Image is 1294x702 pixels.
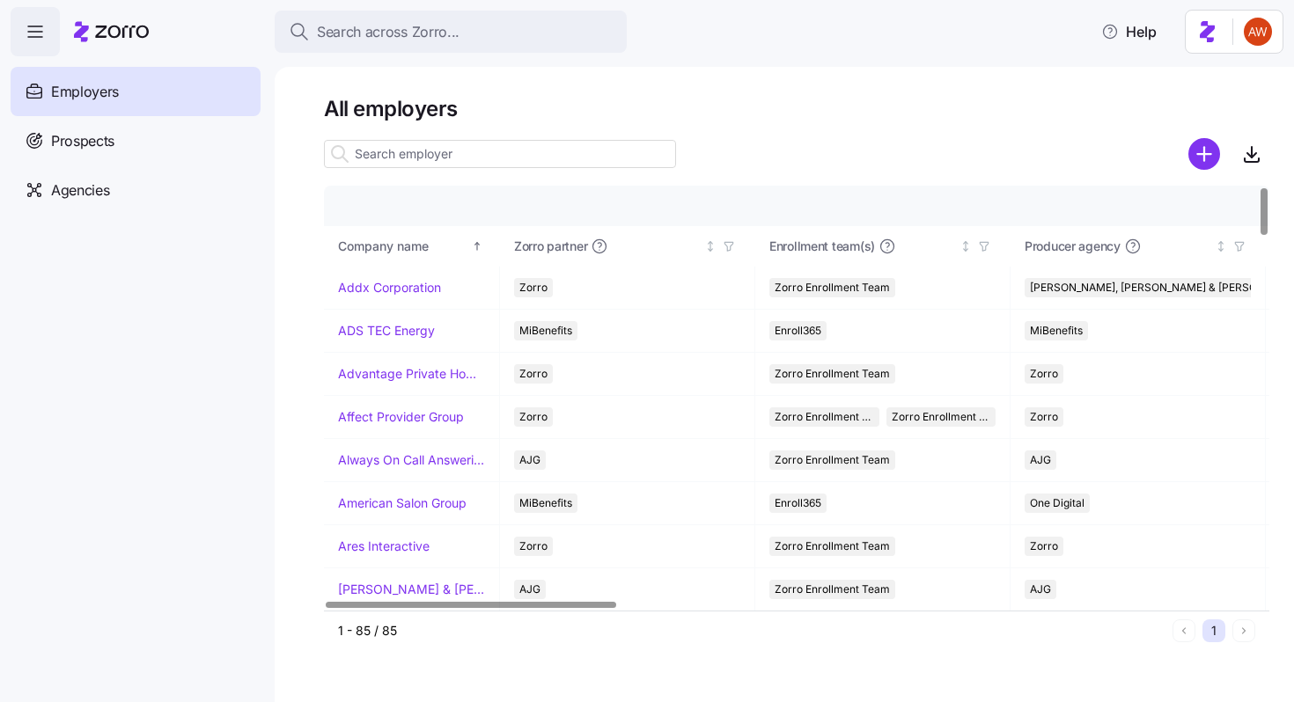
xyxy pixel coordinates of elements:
span: Zorro Enrollment Team [775,364,890,384]
span: Search across Zorro... [317,21,460,43]
span: AJG [519,580,540,599]
span: Zorro [1030,537,1058,556]
span: MiBenefits [519,494,572,513]
span: Zorro partner [514,238,587,255]
span: Zorro [519,537,548,556]
svg: add icon [1188,138,1220,170]
div: Not sorted [959,240,972,252]
span: Zorro Enrollment Team [775,537,890,556]
span: MiBenefits [1030,321,1083,340]
a: Agencies [11,165,261,215]
th: Zorro partnerNot sorted [500,226,755,267]
div: 1 - 85 / 85 [338,622,1165,640]
span: Zorro Enrollment Team [775,407,874,427]
span: Producer agency [1025,238,1121,255]
span: Zorro [1030,364,1058,384]
div: Not sorted [1215,240,1227,252]
button: Search across Zorro... [275,11,627,53]
span: Prospects [51,130,114,152]
a: Advantage Private Home Care [338,365,485,383]
a: American Salon Group [338,494,467,512]
span: Zorro Enrollment Experts [892,407,991,427]
span: Zorro Enrollment Team [775,450,890,470]
button: Next page [1232,619,1255,642]
div: Not sorted [704,240,717,252]
a: Employers [11,67,261,116]
div: Company name [338,237,468,256]
span: AJG [1030,450,1051,470]
h1: All employers [324,95,1269,122]
a: Always On Call Answering Service [338,451,485,469]
span: Agencies [51,179,109,201]
a: ADS TEC Energy [338,322,435,340]
span: Zorro Enrollment Team [775,278,890,297]
input: Search employer [324,140,676,168]
img: 3c671664b44671044fa8929adf5007c6 [1244,18,1272,46]
span: Zorro [519,278,548,297]
span: MiBenefits [519,321,572,340]
a: Ares Interactive [338,537,430,555]
a: Addx Corporation [338,279,441,296]
span: Employers [51,81,119,103]
span: Zorro Enrollment Team [775,580,890,599]
button: Help [1087,14,1171,49]
span: Zorro [1030,407,1058,427]
a: Prospects [11,116,261,165]
span: Enroll365 [775,321,821,340]
span: Zorro [519,364,548,384]
span: AJG [1030,580,1051,599]
button: 1 [1202,619,1225,642]
th: Producer agencyNot sorted [1011,226,1266,267]
th: Enrollment team(s)Not sorted [755,226,1011,267]
span: AJG [519,450,540,470]
button: Previous page [1173,619,1195,642]
span: Enroll365 [775,494,821,513]
span: Zorro [519,407,548,427]
div: Sorted ascending [471,240,483,252]
a: Affect Provider Group [338,408,464,426]
span: Enrollment team(s) [769,238,875,255]
span: One Digital [1030,494,1084,513]
span: Help [1101,21,1157,42]
a: [PERSON_NAME] & [PERSON_NAME]'s [338,581,485,598]
th: Company nameSorted ascending [324,226,500,267]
